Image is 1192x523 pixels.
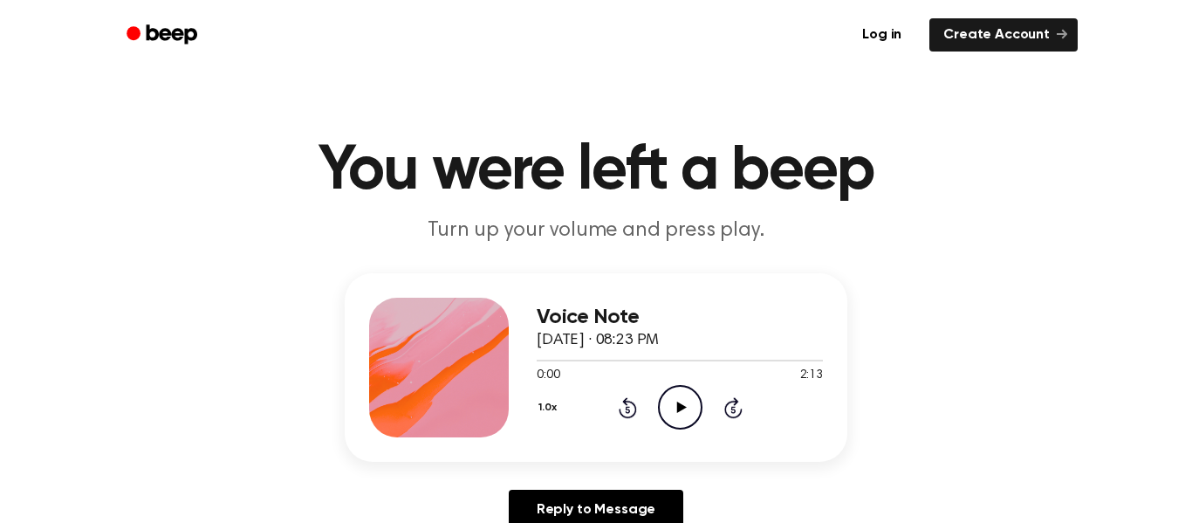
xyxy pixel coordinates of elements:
a: Log in [845,15,919,55]
span: 0:00 [537,367,559,385]
h3: Voice Note [537,306,823,329]
a: Beep [114,18,213,52]
a: Create Account [929,18,1078,52]
button: 1.0x [537,393,563,423]
span: 2:13 [800,367,823,385]
h1: You were left a beep [149,140,1043,203]
p: Turn up your volume and press play. [261,217,931,245]
span: [DATE] · 08:23 PM [537,333,659,348]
